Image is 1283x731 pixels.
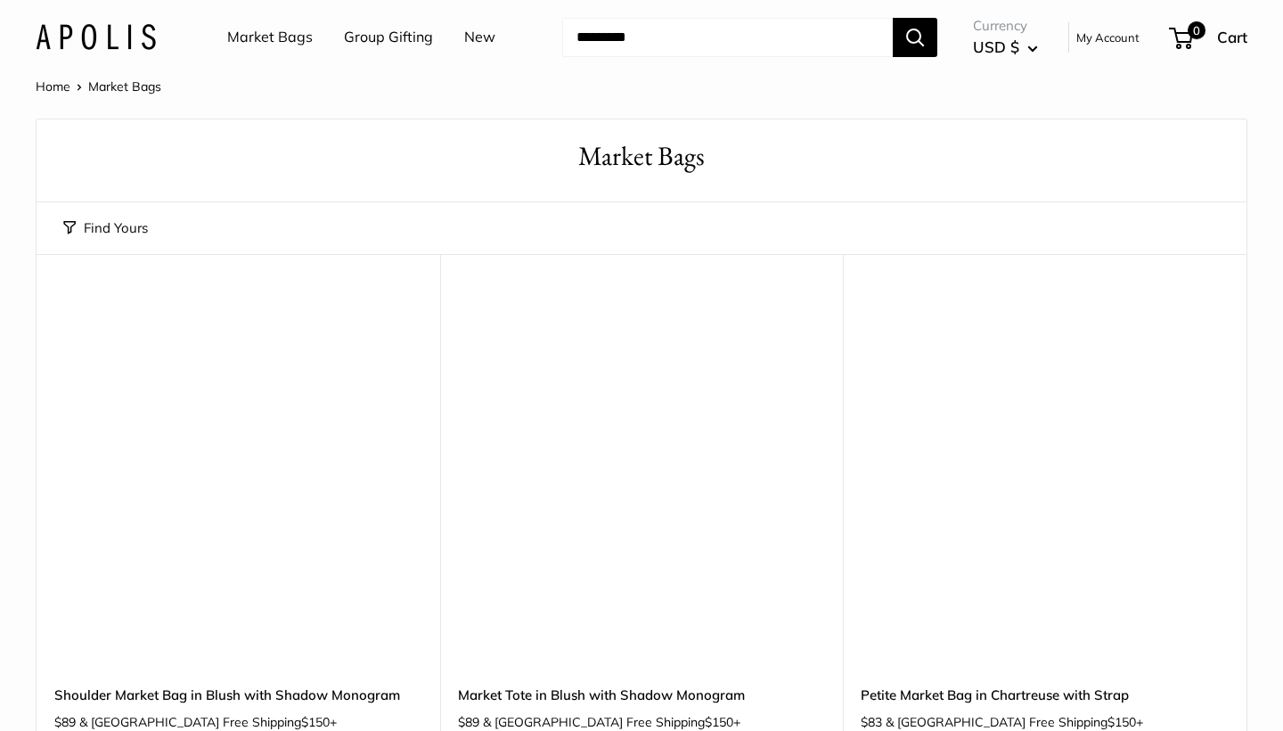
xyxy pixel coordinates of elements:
[861,714,882,730] span: $83
[36,75,161,98] nav: Breadcrumb
[861,299,1229,667] a: Petite Market Bag in Chartreuse with StrapPetite Market Bag in Chartreuse with Strap
[1076,27,1140,48] a: My Account
[458,299,826,667] a: Market Tote in Blush with Shadow MonogramMarket Tote in Blush with Shadow Monogram
[63,137,1220,176] h1: Market Bags
[562,18,893,57] input: Search...
[79,716,337,728] span: & [GEOGRAPHIC_DATA] Free Shipping +
[458,685,826,705] a: Market Tote in Blush with Shadow Monogram
[63,216,148,241] button: Find Yours
[88,78,161,94] span: Market Bags
[36,78,70,94] a: Home
[36,24,156,50] img: Apolis
[861,685,1229,705] a: Petite Market Bag in Chartreuse with Strap
[54,685,422,705] a: Shoulder Market Bag in Blush with Shadow Monogram
[458,714,479,730] span: $89
[893,18,937,57] button: Search
[973,33,1038,62] button: USD $
[54,299,422,667] a: Shoulder Market Bag in Blush with Shadow MonogramShoulder Market Bag in Blush with Shadow Monogram
[227,24,313,51] a: Market Bags
[54,714,76,730] span: $89
[705,714,733,730] span: $150
[464,24,495,51] a: New
[1171,23,1247,52] a: 0 Cart
[1217,28,1247,46] span: Cart
[1188,21,1205,39] span: 0
[973,13,1038,38] span: Currency
[483,716,740,728] span: & [GEOGRAPHIC_DATA] Free Shipping +
[1107,714,1136,730] span: $150
[301,714,330,730] span: $150
[973,37,1019,56] span: USD $
[344,24,433,51] a: Group Gifting
[886,716,1143,728] span: & [GEOGRAPHIC_DATA] Free Shipping +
